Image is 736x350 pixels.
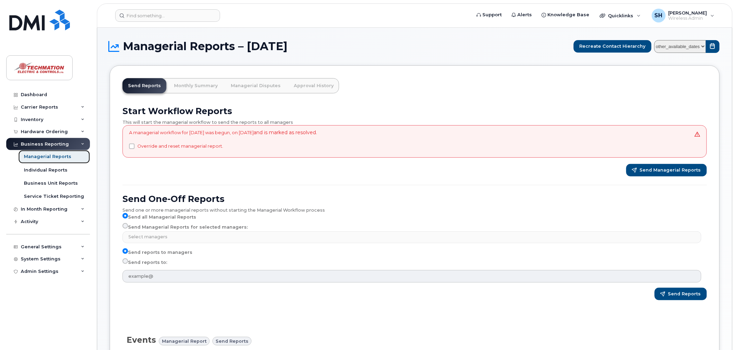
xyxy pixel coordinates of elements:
a: Send Reports [122,78,166,93]
a: Monthly Summary [169,78,223,93]
label: Override and reset managerial report. [137,142,223,150]
input: Send reports to: [122,258,128,264]
div: Send one or more managerial reports without starting the Managerial Workflow process [122,204,707,213]
input: example@ [122,270,701,283]
label: Send reports to: [122,258,167,267]
span: Send Reports [668,291,701,297]
span: Recreate Contact Hierarchy [580,43,646,49]
span: and is marked as resolved. [254,129,317,136]
div: A managerial workflow for [DATE] was begun, on [DATE] [129,129,317,154]
span: Send reports [216,338,248,344]
span: Events [127,335,156,345]
label: Send Managerial Reports for selected managers: [122,223,248,231]
span: Send Managerial Reports [640,167,701,173]
h2: Send One-Off Reports [122,194,707,204]
button: Send Reports [655,288,707,300]
input: Send Managerial Reports for selected managers: [122,223,128,229]
input: Send reports to managers [122,248,128,254]
div: This will start the managerial workflow to send the reports to all managers [122,116,707,125]
label: Send all Managerial Reports [122,213,196,221]
button: Send Managerial Reports [626,164,707,176]
label: Send reports to managers [122,248,192,257]
span: Managerial Reports – [DATE] [123,41,288,52]
button: Recreate Contact Hierarchy [574,40,652,53]
h2: Start Workflow Reports [122,106,707,116]
span: Managerial Report [162,338,207,344]
a: Approval History [288,78,339,93]
input: Send all Managerial Reports [122,213,128,219]
a: Managerial Disputes [225,78,286,93]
